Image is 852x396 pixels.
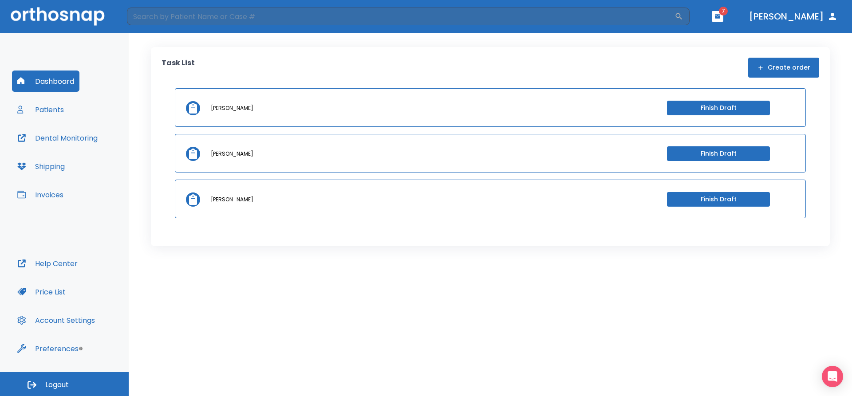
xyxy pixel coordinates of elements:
[667,146,770,161] button: Finish Draft
[667,101,770,115] button: Finish Draft
[77,345,85,353] div: Tooltip anchor
[719,7,728,16] span: 7
[12,99,69,120] button: Patients
[211,150,253,158] p: [PERSON_NAME]
[12,253,83,274] button: Help Center
[127,8,674,25] input: Search by Patient Name or Case #
[162,58,195,78] p: Task List
[12,281,71,302] button: Price List
[12,338,84,359] button: Preferences
[822,366,843,387] div: Open Intercom Messenger
[745,8,841,24] button: [PERSON_NAME]
[748,58,819,78] button: Create order
[11,7,105,25] img: Orthosnap
[211,196,253,204] p: [PERSON_NAME]
[45,380,69,390] span: Logout
[211,104,253,112] p: [PERSON_NAME]
[12,127,103,149] button: Dental Monitoring
[12,71,79,92] button: Dashboard
[12,156,70,177] button: Shipping
[12,310,100,331] button: Account Settings
[12,184,69,205] button: Invoices
[667,192,770,207] button: Finish Draft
